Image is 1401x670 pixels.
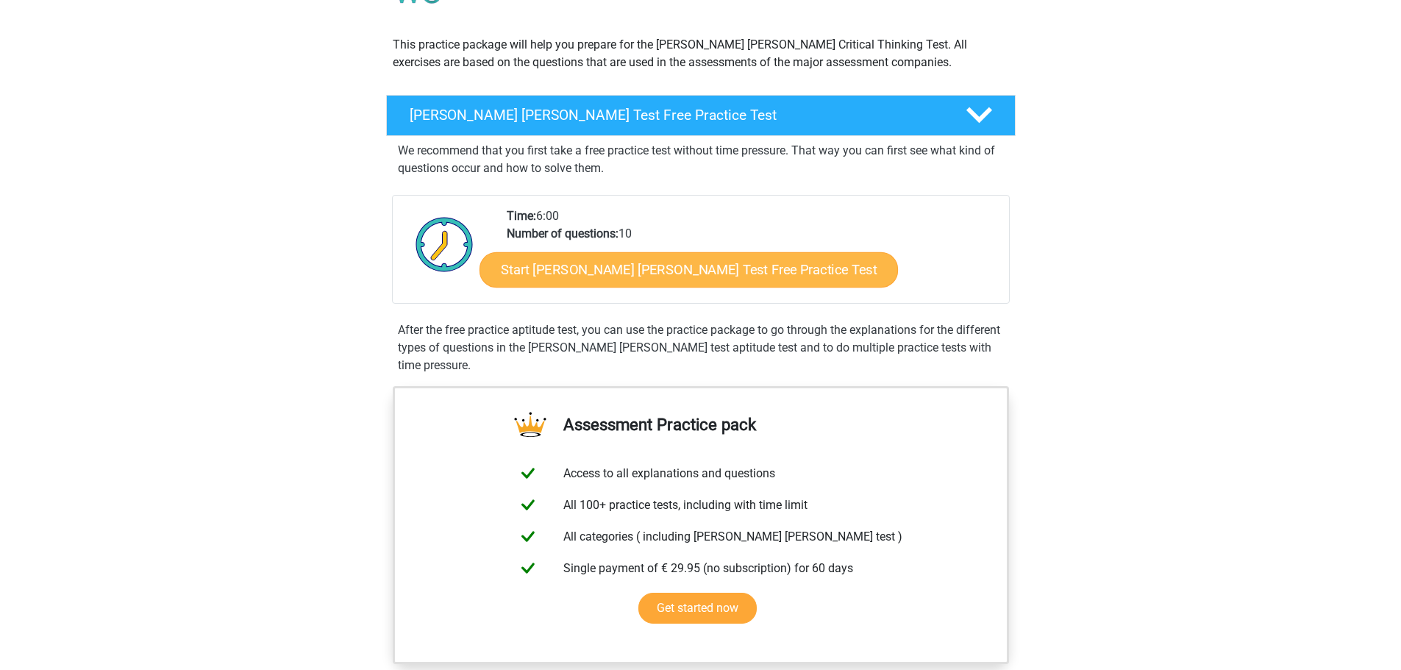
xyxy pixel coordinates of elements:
h4: [PERSON_NAME] [PERSON_NAME] Test Free Practice Test [410,107,942,124]
p: We recommend that you first take a free practice test without time pressure. That way you can fir... [398,142,1004,177]
div: After the free practice aptitude test, you can use the practice package to go through the explana... [392,321,1010,374]
b: Time: [507,209,536,223]
img: Clock [407,207,482,281]
a: [PERSON_NAME] [PERSON_NAME] Test Free Practice Test [380,95,1022,136]
a: Get started now [638,593,757,624]
div: 6:00 10 [496,207,1008,303]
p: This practice package will help you prepare for the [PERSON_NAME] [PERSON_NAME] Critical Thinking... [393,36,1009,71]
b: Number of questions: [507,227,618,240]
a: Start [PERSON_NAME] [PERSON_NAME] Test Free Practice Test [480,252,898,288]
